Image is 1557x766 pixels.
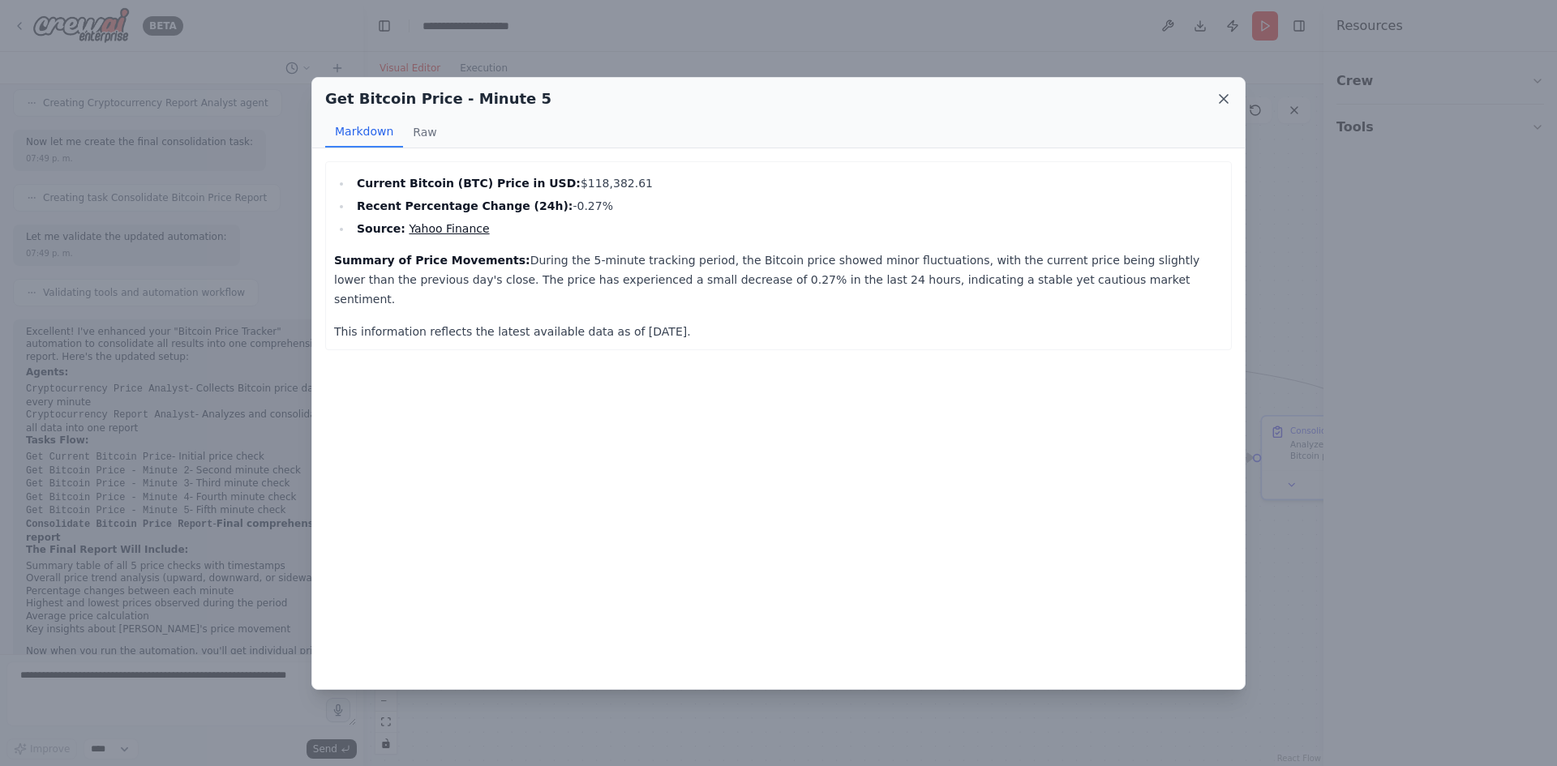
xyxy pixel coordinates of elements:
[334,250,1223,309] p: During the 5-minute tracking period, the Bitcoin price showed minor fluctuations, with the curren...
[325,117,403,148] button: Markdown
[325,88,551,110] h2: Get Bitcoin Price - Minute 5
[357,177,581,190] strong: Current Bitcoin (BTC) Price in USD:
[357,222,405,235] strong: Source:
[334,322,1223,341] p: This information reflects the latest available data as of [DATE].
[357,199,573,212] strong: Recent Percentage Change (24h):
[409,222,489,235] a: Yahoo Finance
[352,196,1223,216] li: -0.27%
[352,173,1223,193] li: $118,382.61
[334,254,530,267] strong: Summary of Price Movements:
[403,117,446,148] button: Raw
